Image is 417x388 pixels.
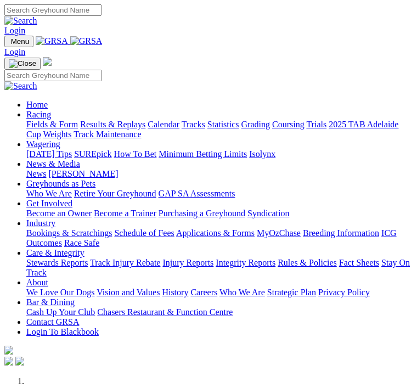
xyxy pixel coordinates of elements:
button: Toggle navigation [4,36,33,47]
a: Breeding Information [303,228,379,238]
a: Track Maintenance [74,130,141,139]
a: Retire Your Greyhound [74,189,156,198]
a: Privacy Policy [318,288,370,297]
a: Coursing [272,120,305,129]
img: GRSA [70,36,103,46]
a: Integrity Reports [216,258,275,267]
a: Get Involved [26,199,72,208]
input: Search [4,4,102,16]
a: How To Bet [114,149,157,159]
a: Weights [43,130,71,139]
a: Results & Replays [80,120,145,129]
a: Who We Are [26,189,72,198]
img: Search [4,16,37,26]
a: Strategic Plan [267,288,316,297]
a: Cash Up Your Club [26,307,95,317]
a: Syndication [247,209,289,218]
a: Tracks [182,120,205,129]
a: Fact Sheets [339,258,379,267]
a: Rules & Policies [278,258,337,267]
a: Industry [26,218,55,228]
a: Trials [306,120,326,129]
div: Racing [26,120,413,139]
a: Bookings & Scratchings [26,228,112,238]
a: Login To Blackbook [26,327,99,336]
div: Wagering [26,149,413,159]
a: Wagering [26,139,60,149]
a: Purchasing a Greyhound [159,209,245,218]
a: Schedule of Fees [114,228,174,238]
a: Login [4,26,25,35]
img: logo-grsa-white.png [4,346,13,355]
img: logo-grsa-white.png [43,57,52,66]
a: Greyhounds as Pets [26,179,95,188]
a: Careers [190,288,217,297]
img: twitter.svg [15,357,24,365]
a: About [26,278,48,287]
a: Vision and Values [97,288,160,297]
div: News & Media [26,169,413,179]
a: [PERSON_NAME] [48,169,118,178]
a: Who We Are [219,288,265,297]
a: Bar & Dining [26,297,75,307]
a: ICG Outcomes [26,228,397,248]
img: Search [4,81,37,91]
a: [DATE] Tips [26,149,72,159]
a: Care & Integrity [26,248,84,257]
span: Menu [11,37,29,46]
a: Injury Reports [162,258,213,267]
a: Calendar [148,120,179,129]
div: Get Involved [26,209,413,218]
a: Racing [26,110,51,119]
img: Close [9,59,36,68]
div: Bar & Dining [26,307,413,317]
a: 2025 TAB Adelaide Cup [26,120,398,139]
a: Race Safe [64,238,99,248]
img: facebook.svg [4,357,13,365]
a: Minimum Betting Limits [159,149,247,159]
div: Care & Integrity [26,258,413,278]
a: Fields & Form [26,120,78,129]
div: Industry [26,228,413,248]
div: About [26,288,413,297]
a: Stay On Track [26,258,410,277]
img: GRSA [36,36,68,46]
a: History [162,288,188,297]
input: Search [4,70,102,81]
a: News [26,169,46,178]
a: Isolynx [249,149,275,159]
a: Contact GRSA [26,317,79,327]
a: We Love Our Dogs [26,288,94,297]
a: News & Media [26,159,80,168]
a: SUREpick [74,149,111,159]
button: Toggle navigation [4,58,41,70]
a: Grading [241,120,270,129]
a: Become a Trainer [94,209,156,218]
a: Stewards Reports [26,258,88,267]
a: Track Injury Rebate [90,258,160,267]
a: Login [4,47,25,57]
a: Applications & Forms [176,228,255,238]
div: Greyhounds as Pets [26,189,413,199]
a: Become an Owner [26,209,92,218]
a: Statistics [207,120,239,129]
a: Chasers Restaurant & Function Centre [97,307,233,317]
a: Home [26,100,48,109]
a: GAP SA Assessments [159,189,235,198]
a: MyOzChase [257,228,301,238]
